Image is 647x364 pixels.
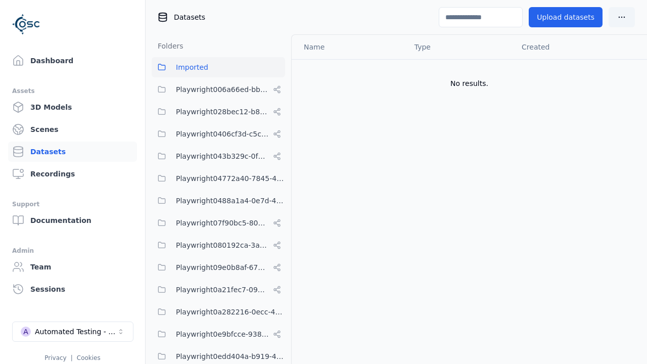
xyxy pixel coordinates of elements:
[176,61,208,73] span: Imported
[152,57,285,77] button: Imported
[152,146,285,166] button: Playwright043b329c-0fea-4eef-a1dd-c1b85d96f68d
[176,83,269,96] span: Playwright006a66ed-bbfa-4b84-a6f2-8b03960da6f1
[176,195,285,207] span: Playwright0488a1a4-0e7d-4299-bdea-dd156cc484d6
[152,302,285,322] button: Playwright0a282216-0ecc-4192-904d-1db5382f43aa
[176,306,285,318] span: Playwright0a282216-0ecc-4192-904d-1db5382f43aa
[176,261,269,274] span: Playwright09e0b8af-6797-487c-9a58-df45af994400
[176,328,269,340] span: Playwright0e9bfcce-9385-4655-aad9-5e1830d0cbce
[176,106,269,118] span: Playwright028bec12-b853-4041-8716-f34111cdbd0b
[12,10,40,38] img: Logo
[514,35,631,59] th: Created
[176,128,269,140] span: Playwright0406cf3d-c5c6-4809-a891-d4d7aaf60441
[8,51,137,71] a: Dashboard
[8,257,137,277] a: Team
[152,191,285,211] button: Playwright0488a1a4-0e7d-4299-bdea-dd156cc484d6
[174,12,205,22] span: Datasets
[152,41,183,51] h3: Folders
[152,213,285,233] button: Playwright07f90bc5-80d1-4d58-862e-051c9f56b799
[152,79,285,100] button: Playwright006a66ed-bbfa-4b84-a6f2-8b03960da6f1
[152,168,285,189] button: Playwright04772a40-7845-40f2-bf94-f85d29927f9d
[12,85,133,97] div: Assets
[152,235,285,255] button: Playwright080192ca-3ab8-4170-8689-2c2dffafb10d
[8,164,137,184] a: Recordings
[8,210,137,231] a: Documentation
[176,172,285,185] span: Playwright04772a40-7845-40f2-bf94-f85d29927f9d
[176,239,269,251] span: Playwright080192ca-3ab8-4170-8689-2c2dffafb10d
[529,7,603,27] button: Upload datasets
[292,35,406,59] th: Name
[406,35,514,59] th: Type
[152,280,285,300] button: Playwright0a21fec7-093e-446e-ac90-feefe60349da
[77,354,101,361] a: Cookies
[8,97,137,117] a: 3D Models
[21,327,31,337] div: A
[152,324,285,344] button: Playwright0e9bfcce-9385-4655-aad9-5e1830d0cbce
[176,284,269,296] span: Playwright0a21fec7-093e-446e-ac90-feefe60349da
[71,354,73,361] span: |
[12,322,133,342] button: Select a workspace
[8,119,137,140] a: Scenes
[12,198,133,210] div: Support
[35,327,117,337] div: Automated Testing - Playwright
[8,142,137,162] a: Datasets
[176,217,269,229] span: Playwright07f90bc5-80d1-4d58-862e-051c9f56b799
[152,257,285,278] button: Playwright09e0b8af-6797-487c-9a58-df45af994400
[44,354,66,361] a: Privacy
[152,102,285,122] button: Playwright028bec12-b853-4041-8716-f34111cdbd0b
[12,245,133,257] div: Admin
[292,59,647,108] td: No results.
[176,350,285,362] span: Playwright0edd404a-b919-41a7-9a8d-3e80e0159239
[8,279,137,299] a: Sessions
[152,124,285,144] button: Playwright0406cf3d-c5c6-4809-a891-d4d7aaf60441
[176,150,269,162] span: Playwright043b329c-0fea-4eef-a1dd-c1b85d96f68d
